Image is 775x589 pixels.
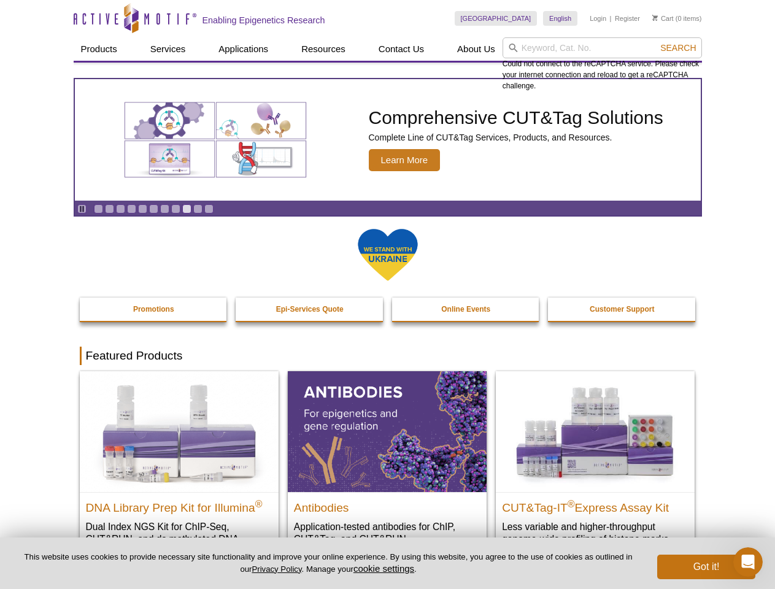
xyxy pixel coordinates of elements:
[276,305,344,314] strong: Epi-Services Quote
[255,498,263,509] sup: ®
[353,563,414,574] button: cookie settings
[171,204,180,214] a: Go to slide 8
[127,204,136,214] a: Go to slide 4
[371,37,431,61] a: Contact Us
[80,347,696,365] h2: Featured Products
[193,204,202,214] a: Go to slide 10
[288,371,487,491] img: All Antibodies
[116,204,125,214] a: Go to slide 3
[392,298,541,321] a: Online Events
[568,498,575,509] sup: ®
[652,11,702,26] li: (0 items)
[357,228,418,282] img: We Stand With Ukraine
[294,496,480,514] h2: Antibodies
[202,15,325,26] h2: Enabling Epigenetics Research
[75,79,701,201] article: Comprehensive CUT&Tag Solutions
[455,11,538,26] a: [GEOGRAPHIC_DATA]
[548,298,696,321] a: Customer Support
[369,132,663,143] p: Complete Line of CUT&Tag Services, Products, and Resources.
[590,14,606,23] a: Login
[80,371,279,491] img: DNA Library Prep Kit for Illumina
[657,42,700,53] button: Search
[294,37,353,61] a: Resources
[20,552,637,575] p: This website uses cookies to provide necessary site functionality and improve your online experie...
[80,298,228,321] a: Promotions
[733,547,763,577] iframe: Intercom live chat
[182,204,191,214] a: Go to slide 9
[94,204,103,214] a: Go to slide 1
[75,79,701,201] a: Various genetic charts and diagrams. Comprehensive CUT&Tag Solutions Complete Line of CUT&Tag Ser...
[660,43,696,53] span: Search
[652,14,674,23] a: Cart
[652,15,658,21] img: Your Cart
[105,204,114,214] a: Go to slide 2
[441,305,490,314] strong: Online Events
[86,496,272,514] h2: DNA Library Prep Kit for Illumina
[657,555,755,579] button: Got it!
[236,298,384,321] a: Epi-Services Quote
[369,149,441,171] span: Learn More
[74,37,125,61] a: Products
[252,564,301,574] a: Privacy Policy
[138,204,147,214] a: Go to slide 5
[496,371,695,557] a: CUT&Tag-IT® Express Assay Kit CUT&Tag-IT®Express Assay Kit Less variable and higher-throughput ge...
[543,11,577,26] a: English
[502,520,688,545] p: Less variable and higher-throughput genome-wide profiling of histone marks​.
[503,37,702,58] input: Keyword, Cat. No.
[450,37,503,61] a: About Us
[143,37,193,61] a: Services
[77,204,87,214] a: Toggle autoplay
[160,204,169,214] a: Go to slide 7
[496,371,695,491] img: CUT&Tag-IT® Express Assay Kit
[149,204,158,214] a: Go to slide 6
[502,496,688,514] h2: CUT&Tag-IT Express Assay Kit
[80,371,279,569] a: DNA Library Prep Kit for Illumina DNA Library Prep Kit for Illumina® Dual Index NGS Kit for ChIP-...
[610,11,612,26] li: |
[133,305,174,314] strong: Promotions
[590,305,654,314] strong: Customer Support
[204,204,214,214] a: Go to slide 11
[288,371,487,557] a: All Antibodies Antibodies Application-tested antibodies for ChIP, CUT&Tag, and CUT&RUN.
[294,520,480,545] p: Application-tested antibodies for ChIP, CUT&Tag, and CUT&RUN.
[615,14,640,23] a: Register
[211,37,276,61] a: Applications
[86,520,272,558] p: Dual Index NGS Kit for ChIP-Seq, CUT&RUN, and ds methylated DNA assays.
[369,109,663,127] h2: Comprehensive CUT&Tag Solutions
[503,37,702,91] div: Could not connect to the reCAPTCHA service. Please check your internet connection and reload to g...
[123,101,307,179] img: Various genetic charts and diagrams.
